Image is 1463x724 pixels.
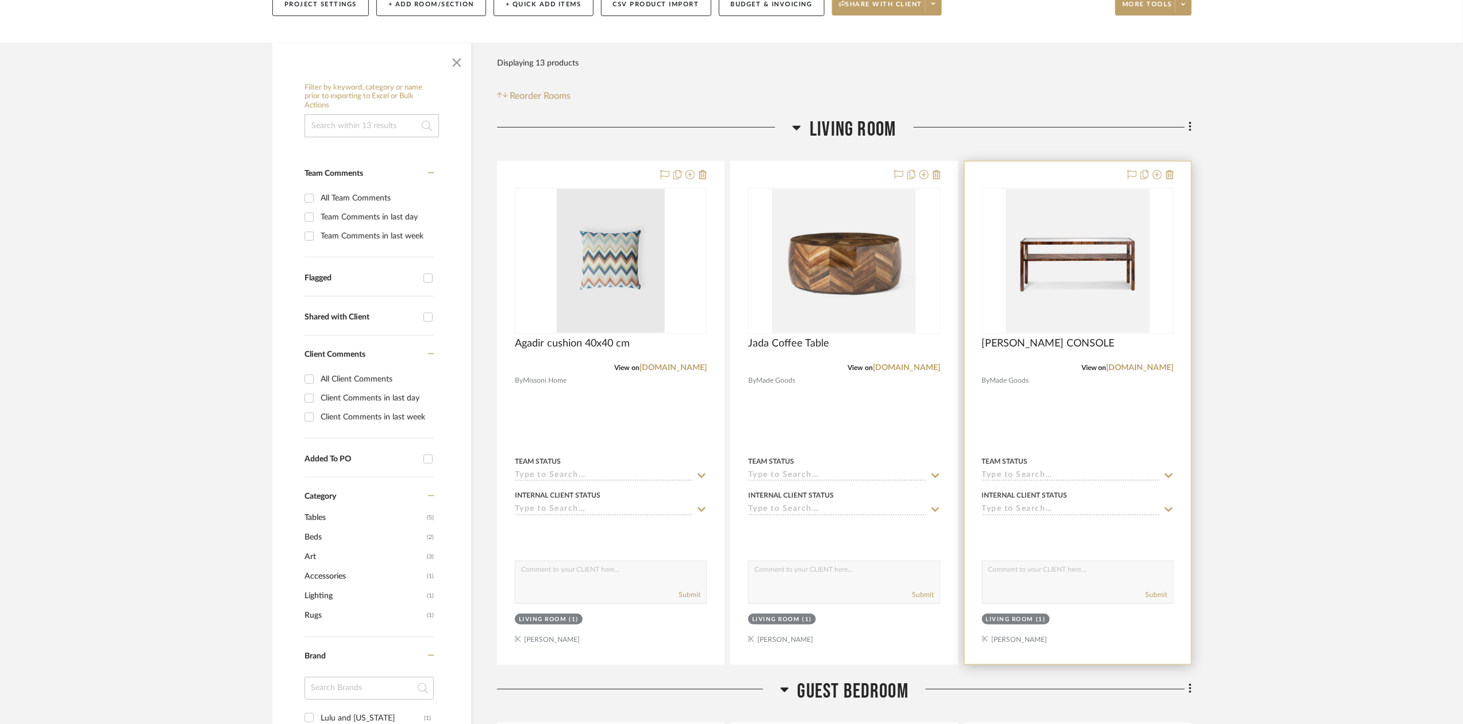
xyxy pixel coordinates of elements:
[810,117,896,142] span: Living Room
[748,456,794,467] div: Team Status
[752,615,800,624] div: Living Room
[1006,189,1150,333] img: BRINDLEY CONSOLE
[515,456,561,467] div: Team Status
[305,274,418,283] div: Flagged
[983,188,1173,333] div: 0
[614,364,640,371] span: View on
[679,590,700,600] button: Submit
[848,364,873,371] span: View on
[305,606,424,625] span: Rugs
[748,471,926,482] input: Type to Search…
[982,471,1160,482] input: Type to Search…
[640,364,707,372] a: [DOMAIN_NAME]
[1146,590,1168,600] button: Submit
[798,679,909,704] span: Guest Bedroom
[305,492,336,502] span: Category
[427,509,434,527] span: (5)
[305,677,434,700] input: Search Brands
[445,49,468,72] button: Close
[982,337,1115,350] span: [PERSON_NAME] CONSOLE
[748,337,829,350] span: Jada Coffee Table
[321,189,431,207] div: All Team Comments
[497,52,579,75] div: Displaying 13 products
[497,89,571,103] button: Reorder Rooms
[305,567,424,586] span: Accessories
[557,189,665,333] img: Agadir cushion 40x40 cm
[515,375,523,386] span: By
[305,527,424,547] span: Beds
[510,89,571,103] span: Reorder Rooms
[873,364,941,372] a: [DOMAIN_NAME]
[305,586,424,606] span: Lighting
[305,547,424,567] span: Art
[305,455,418,464] div: Added To PO
[748,490,834,500] div: Internal Client Status
[523,375,567,386] span: Missoni Home
[305,313,418,322] div: Shared with Client
[748,505,926,515] input: Type to Search…
[756,375,795,386] span: Made Goods
[305,652,326,660] span: Brand
[569,615,579,624] div: (1)
[803,615,813,624] div: (1)
[321,389,431,407] div: Client Comments in last day
[321,370,431,388] div: All Client Comments
[427,528,434,546] span: (2)
[1081,364,1107,371] span: View on
[515,337,630,350] span: Agadir cushion 40x40 cm
[748,375,756,386] span: By
[427,567,434,586] span: (1)
[305,508,424,527] span: Tables
[305,351,365,359] span: Client Comments
[982,375,990,386] span: By
[990,375,1029,386] span: Made Goods
[321,208,431,226] div: Team Comments in last day
[913,590,934,600] button: Submit
[1107,364,1174,372] a: [DOMAIN_NAME]
[982,490,1068,500] div: Internal Client Status
[427,606,434,625] span: (1)
[982,505,1160,515] input: Type to Search…
[427,587,434,605] span: (1)
[321,408,431,426] div: Client Comments in last week
[772,189,916,333] img: Jada Coffee Table
[321,227,431,245] div: Team Comments in last week
[986,615,1034,624] div: Living Room
[1036,615,1046,624] div: (1)
[982,456,1028,467] div: Team Status
[749,188,940,333] div: 0
[515,471,693,482] input: Type to Search…
[305,83,439,110] h6: Filter by keyword, category or name prior to exporting to Excel or Bulk Actions
[305,114,439,137] input: Search within 13 results
[515,505,693,515] input: Type to Search…
[515,490,600,500] div: Internal Client Status
[519,615,567,624] div: Living Room
[427,548,434,566] span: (3)
[305,170,363,178] span: Team Comments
